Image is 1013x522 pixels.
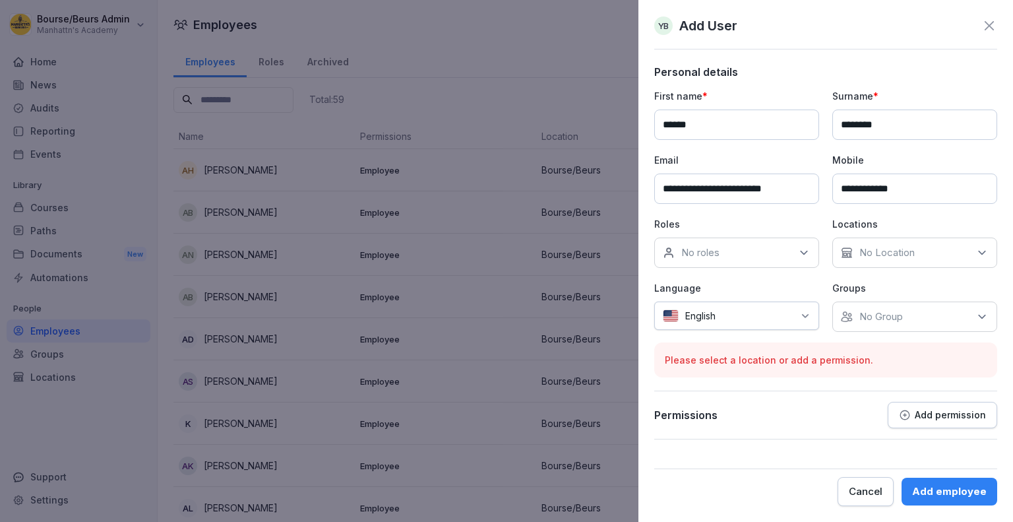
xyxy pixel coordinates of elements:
div: Add employee [912,484,987,499]
p: Add User [679,16,737,36]
div: Cancel [849,484,882,499]
button: Add permission [888,402,997,428]
p: Roles [654,217,819,231]
p: Locations [832,217,997,231]
p: Email [654,153,819,167]
p: Groups [832,281,997,295]
p: No roles [681,246,720,259]
p: Add permission [915,410,986,420]
p: Please select a location or add a permission. [665,353,987,367]
button: Cancel [838,477,894,506]
div: English [654,302,819,330]
p: Language [654,281,819,295]
p: Personal details [654,65,997,79]
p: First name [654,89,819,103]
p: Surname [832,89,997,103]
div: YB [654,16,673,35]
p: No Group [859,310,903,323]
img: us.svg [663,310,679,322]
p: Mobile [832,153,997,167]
button: Add employee [902,478,997,506]
p: No Location [859,246,915,259]
p: Permissions [654,408,718,422]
